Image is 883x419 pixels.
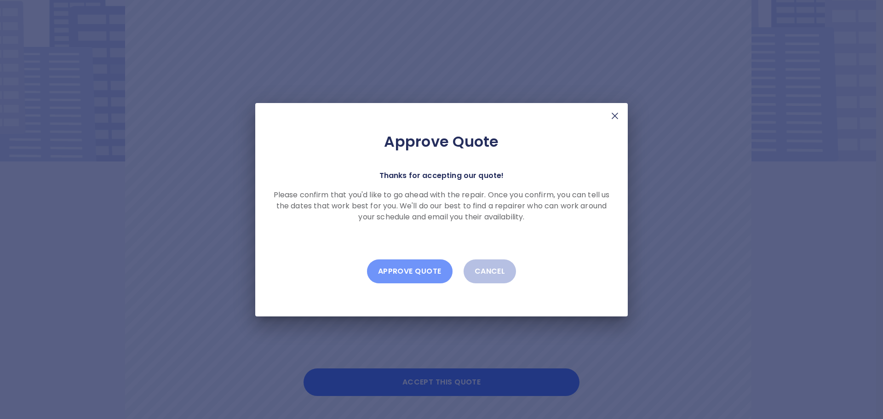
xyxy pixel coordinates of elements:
[367,259,453,283] button: Approve Quote
[609,110,620,121] img: X Mark
[379,169,504,182] p: Thanks for accepting our quote!
[270,189,613,223] p: Please confirm that you'd like to go ahead with the repair. Once you confirm, you can tell us the...
[464,259,516,283] button: Cancel
[270,132,613,151] h2: Approve Quote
